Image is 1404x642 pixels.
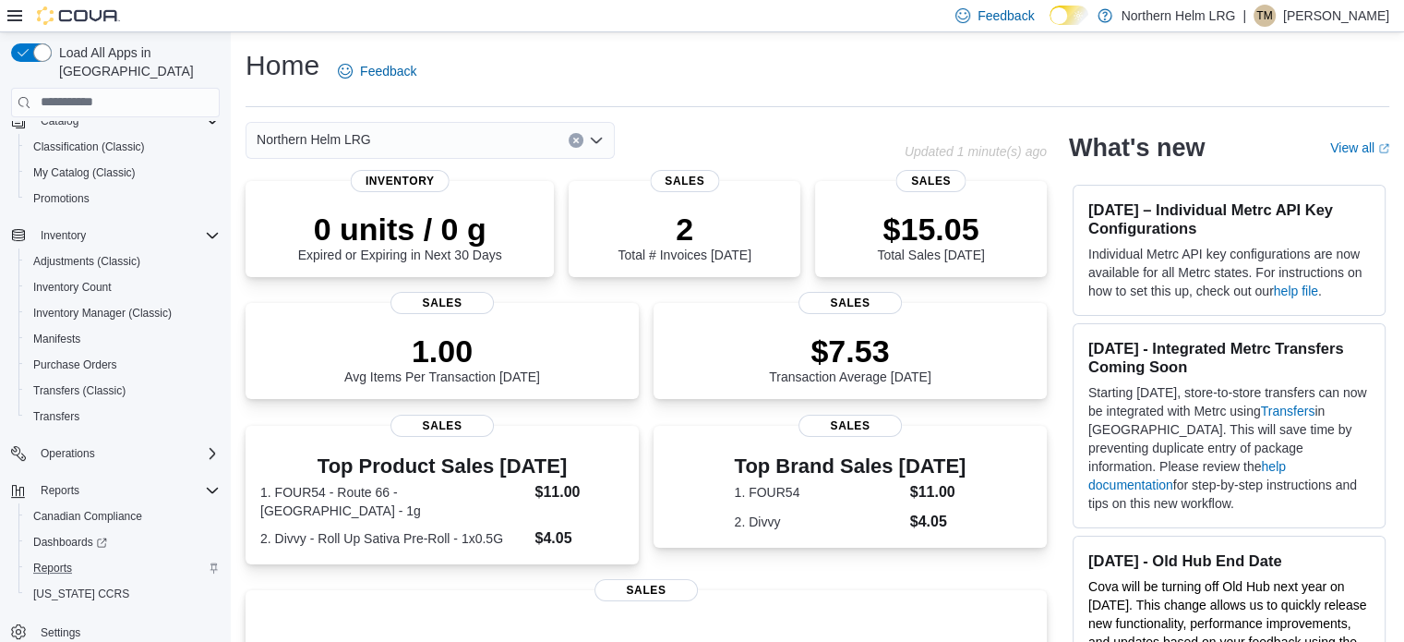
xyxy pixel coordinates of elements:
div: Trevor Mackenzie [1254,5,1276,27]
div: Transaction Average [DATE] [769,333,931,384]
span: Washington CCRS [26,583,220,605]
span: Operations [41,446,95,461]
a: Transfers [1261,404,1315,418]
span: Operations [33,442,220,465]
h3: [DATE] – Individual Metrc API Key Configurations [1088,200,1370,237]
p: 1.00 [344,333,540,369]
span: Inventory [351,170,450,192]
span: Catalog [41,114,78,128]
p: 2 [618,211,750,248]
span: Transfers [26,406,220,428]
dd: $11.00 [534,481,623,503]
a: Manifests [26,328,88,350]
span: Canadian Compliance [33,509,142,524]
a: Adjustments (Classic) [26,250,148,273]
p: Starting [DATE], store-to-store transfers can now be integrated with Metrc using in [GEOGRAPHIC_D... [1088,383,1370,513]
button: [US_STATE] CCRS [18,581,227,607]
p: Northern Helm LRG [1122,5,1236,27]
a: Purchase Orders [26,354,125,376]
span: Adjustments (Classic) [33,254,140,269]
a: help file [1274,284,1318,298]
span: Feedback [978,6,1034,25]
button: My Catalog (Classic) [18,160,227,186]
h3: Top Brand Sales [DATE] [735,455,966,478]
dd: $4.05 [910,511,966,533]
p: Individual Metrc API key configurations are now available for all Metrc states. For instructions ... [1088,245,1370,300]
span: My Catalog (Classic) [33,165,136,180]
a: Dashboards [26,531,114,553]
span: Promotions [26,188,220,210]
span: Sales [594,579,698,601]
span: Sales [798,292,902,314]
button: Promotions [18,186,227,212]
button: Catalog [33,110,86,132]
div: Expired or Expiring in Next 30 Days [298,211,502,262]
h1: Home [246,47,319,84]
a: Reports [26,557,79,579]
span: Transfers [33,409,79,424]
span: Classification (Classic) [26,136,220,158]
span: Sales [390,415,494,437]
span: Reports [26,557,220,579]
span: Reports [33,479,220,502]
dd: $4.05 [534,527,623,550]
a: [US_STATE] CCRS [26,583,137,605]
span: [US_STATE] CCRS [33,587,129,601]
a: My Catalog (Classic) [26,162,143,184]
dt: 2. Divvy - Roll Up Sativa Pre-Roll - 1x0.5G [260,529,527,548]
button: Canadian Compliance [18,503,227,529]
div: Total # Invoices [DATE] [618,211,750,262]
button: Operations [33,442,102,465]
span: Inventory Count [33,280,112,295]
span: Northern Helm LRG [257,128,371,151]
span: Reports [41,483,79,498]
span: Manifests [26,328,220,350]
dt: 1. FOUR54 - Route 66 - [GEOGRAPHIC_DATA] - 1g [260,483,527,520]
span: Catalog [33,110,220,132]
span: Sales [390,292,494,314]
span: Inventory [41,228,86,243]
span: Sales [650,170,719,192]
dd: $11.00 [910,481,966,503]
p: 0 units / 0 g [298,211,502,248]
a: Inventory Manager (Classic) [26,302,179,324]
button: Inventory Count [18,274,227,300]
p: $7.53 [769,333,931,369]
button: Open list of options [589,133,604,148]
span: Adjustments (Classic) [26,250,220,273]
span: Reports [33,561,72,575]
svg: External link [1378,143,1389,154]
span: Inventory Count [26,276,220,298]
p: Updated 1 minute(s) ago [905,144,1047,159]
span: Promotions [33,191,90,206]
span: Purchase Orders [33,357,117,372]
span: Inventory Manager (Classic) [33,306,172,321]
button: Manifests [18,326,227,352]
h3: [DATE] - Integrated Metrc Transfers Coming Soon [1088,339,1370,376]
span: TM [1256,5,1272,27]
a: Classification (Classic) [26,136,152,158]
button: Operations [4,441,227,466]
button: Clear input [569,133,583,148]
a: Transfers (Classic) [26,380,133,402]
span: Classification (Classic) [33,139,145,154]
p: | [1242,5,1246,27]
span: Canadian Compliance [26,505,220,527]
button: Catalog [4,108,227,134]
button: Transfers (Classic) [18,378,227,404]
button: Classification (Classic) [18,134,227,160]
a: Inventory Count [26,276,119,298]
span: Dashboards [26,531,220,553]
button: Reports [33,479,87,502]
a: Transfers [26,406,87,428]
h3: [DATE] - Old Hub End Date [1088,551,1370,570]
input: Dark Mode [1050,6,1088,25]
a: View allExternal link [1330,140,1389,155]
span: Transfers (Classic) [26,380,220,402]
span: Dashboards [33,535,107,550]
button: Purchase Orders [18,352,227,378]
span: Inventory [33,224,220,247]
dt: 2. Divvy [735,513,903,531]
h2: What's new [1069,133,1205,163]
